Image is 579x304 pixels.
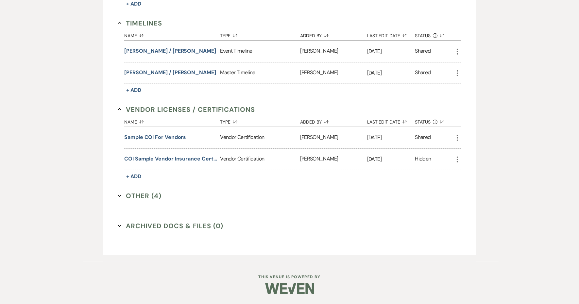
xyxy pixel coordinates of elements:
span: + Add [126,173,141,180]
span: + Add [126,0,141,7]
button: [PERSON_NAME] / [PERSON_NAME] [124,47,216,55]
div: [PERSON_NAME] [300,41,367,62]
p: [DATE] [367,47,415,56]
div: Master Timeline [220,62,300,84]
button: Name [124,114,220,127]
button: Added By [300,28,367,41]
button: Other (4) [118,191,162,201]
div: Shared [415,133,431,142]
button: Vendor Licenses / Certifications [118,105,255,114]
button: Added By [300,114,367,127]
button: Name [124,28,220,41]
div: [PERSON_NAME] [300,149,367,170]
p: [DATE] [367,133,415,142]
img: Weven Logo [265,277,314,300]
p: [DATE] [367,69,415,77]
div: [PERSON_NAME] [300,62,367,84]
div: Event Timeline [220,41,300,62]
button: Status [415,114,453,127]
button: Last Edit Date [367,114,415,127]
button: Archived Docs & Files (0) [118,221,223,231]
span: + Add [126,87,141,93]
div: Shared [415,69,431,77]
button: Type [220,114,300,127]
span: Status [415,33,431,38]
div: [PERSON_NAME] [300,127,367,148]
button: + Add [124,86,143,95]
button: + Add [124,172,143,181]
button: Last Edit Date [367,28,415,41]
button: Timelines [118,18,162,28]
p: [DATE] [367,155,415,163]
button: Sample COI for Vendors [124,133,186,141]
span: Status [415,120,431,124]
button: Status [415,28,453,41]
button: [PERSON_NAME] / [PERSON_NAME] [124,69,216,76]
div: Hidden [415,155,431,164]
div: Vendor Certification [220,127,300,148]
button: Type [220,28,300,41]
div: Vendor Certification [220,149,300,170]
div: Shared [415,47,431,56]
button: COI Sample Vendor Insurance Certificate [124,155,217,163]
